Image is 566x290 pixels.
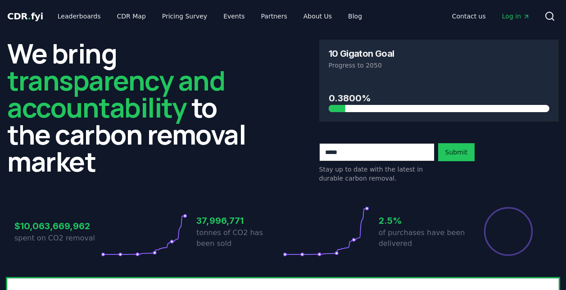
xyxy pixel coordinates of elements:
[329,49,394,58] h3: 10 Gigaton Goal
[329,61,550,70] p: Progress to 2050
[216,8,252,24] a: Events
[28,11,31,22] span: .
[445,8,537,24] nav: Main
[502,12,530,21] span: Log in
[196,227,283,249] p: tonnes of CO2 has been sold
[7,10,43,23] a: CDR.fyi
[341,8,369,24] a: Blog
[110,8,153,24] a: CDR Map
[7,11,43,22] span: CDR fyi
[14,219,101,233] h3: $10,063,669,962
[319,165,435,183] p: Stay up to date with the latest in durable carbon removal.
[196,214,283,227] h3: 37,996,771
[495,8,537,24] a: Log in
[379,214,465,227] h3: 2.5%
[155,8,214,24] a: Pricing Survey
[254,8,294,24] a: Partners
[483,206,534,257] div: Percentage of sales delivered
[329,91,550,105] h3: 0.3800%
[7,40,247,175] h2: We bring to the carbon removal market
[296,8,339,24] a: About Us
[50,8,108,24] a: Leaderboards
[50,8,369,24] nav: Main
[7,62,225,126] span: transparency and accountability
[14,233,101,244] p: spent on CO2 removal
[445,8,493,24] a: Contact us
[438,143,475,161] button: Submit
[379,227,465,249] p: of purchases have been delivered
